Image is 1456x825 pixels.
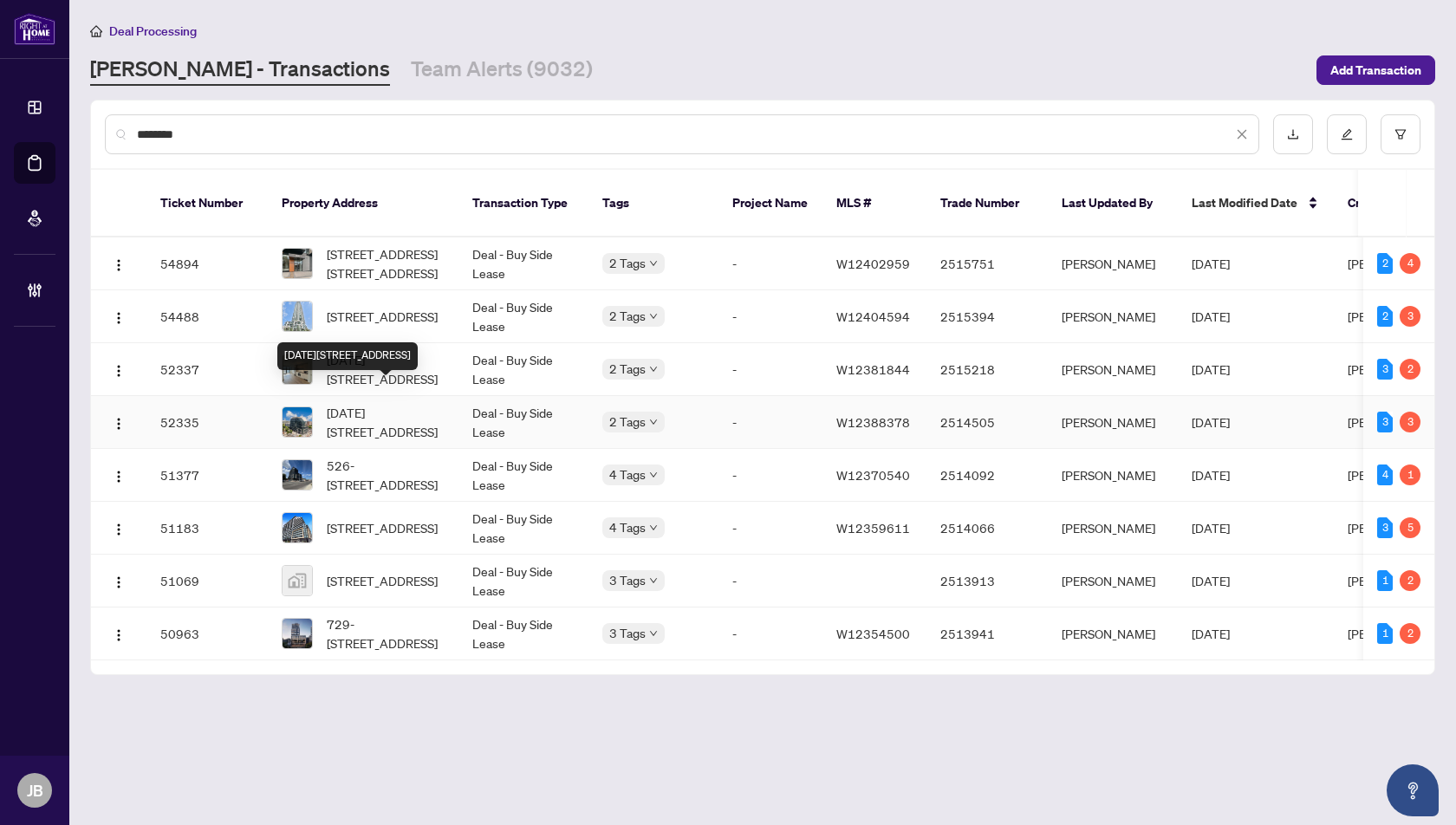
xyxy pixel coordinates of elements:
[609,412,646,432] span: 2 Tags
[1316,55,1435,85] button: Add Transaction
[718,449,822,502] td: -
[1048,237,1178,290] td: [PERSON_NAME]
[1192,193,1297,212] span: Last Modified Date
[1330,56,1421,84] span: Add Transaction
[649,259,658,268] span: down
[926,396,1048,449] td: 2514505
[1400,306,1420,327] div: 3
[1048,607,1178,660] td: [PERSON_NAME]
[836,520,910,536] span: W12359611
[112,311,126,325] img: Logo
[609,464,646,484] span: 4 Tags
[105,514,133,542] button: Logo
[112,364,126,378] img: Logo
[1334,170,1438,237] th: Created By
[105,250,133,277] button: Logo
[1387,764,1439,816] button: Open asap
[649,418,658,426] span: down
[146,170,268,237] th: Ticket Number
[1048,502,1178,555] td: [PERSON_NAME]
[609,306,646,326] span: 2 Tags
[112,575,126,589] img: Logo
[458,170,588,237] th: Transaction Type
[283,249,312,278] img: thumbnail-img
[609,623,646,643] span: 3 Tags
[105,620,133,647] button: Logo
[609,570,646,590] span: 3 Tags
[458,607,588,660] td: Deal - Buy Side Lease
[327,571,438,590] span: [STREET_ADDRESS]
[90,25,102,37] span: home
[718,170,822,237] th: Project Name
[283,407,312,437] img: thumbnail-img
[105,355,133,383] button: Logo
[146,449,268,502] td: 51377
[1377,570,1393,591] div: 1
[268,170,458,237] th: Property Address
[1377,464,1393,485] div: 4
[1377,306,1393,327] div: 2
[1048,555,1178,607] td: [PERSON_NAME]
[718,290,822,343] td: -
[1400,412,1420,432] div: 3
[146,502,268,555] td: 51183
[327,244,445,283] span: [STREET_ADDRESS] [STREET_ADDRESS]
[1341,128,1353,140] span: edit
[1048,170,1178,237] th: Last Updated By
[836,626,910,641] span: W12354500
[146,237,268,290] td: 54894
[146,607,268,660] td: 50963
[1377,253,1393,274] div: 2
[1400,359,1420,380] div: 2
[458,343,588,396] td: Deal - Buy Side Lease
[926,170,1048,237] th: Trade Number
[458,555,588,607] td: Deal - Buy Side Lease
[1048,396,1178,449] td: [PERSON_NAME]
[283,513,312,542] img: thumbnail-img
[105,567,133,594] button: Logo
[112,258,126,272] img: Logo
[1048,343,1178,396] td: [PERSON_NAME]
[649,576,658,585] span: down
[1348,309,1441,324] span: [PERSON_NAME]
[283,302,312,331] img: thumbnail-img
[327,307,438,326] span: [STREET_ADDRESS]
[649,471,658,479] span: down
[105,461,133,489] button: Logo
[1377,359,1393,380] div: 3
[1377,517,1393,538] div: 3
[1273,114,1313,154] button: download
[1348,626,1441,641] span: [PERSON_NAME]
[1381,114,1420,154] button: filter
[926,555,1048,607] td: 2513913
[458,449,588,502] td: Deal - Buy Side Lease
[1192,256,1230,271] span: [DATE]
[836,309,910,324] span: W12404594
[836,361,910,377] span: W12381844
[458,502,588,555] td: Deal - Buy Side Lease
[718,343,822,396] td: -
[1348,520,1441,536] span: [PERSON_NAME]
[283,460,312,490] img: thumbnail-img
[609,517,646,537] span: 4 Tags
[836,414,910,430] span: W12388378
[109,23,197,39] span: Deal Processing
[283,566,312,595] img: thumbnail-img
[1192,573,1230,588] span: [DATE]
[1348,467,1441,483] span: [PERSON_NAME]
[926,290,1048,343] td: 2515394
[1192,626,1230,641] span: [DATE]
[926,607,1048,660] td: 2513941
[609,359,646,379] span: 2 Tags
[718,607,822,660] td: -
[105,302,133,330] button: Logo
[926,343,1048,396] td: 2515218
[327,456,445,494] span: 526-[STREET_ADDRESS]
[1348,414,1441,430] span: [PERSON_NAME]
[1377,623,1393,644] div: 1
[836,467,910,483] span: W12370540
[1400,253,1420,274] div: 4
[458,396,588,449] td: Deal - Buy Side Lease
[458,237,588,290] td: Deal - Buy Side Lease
[1192,361,1230,377] span: [DATE]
